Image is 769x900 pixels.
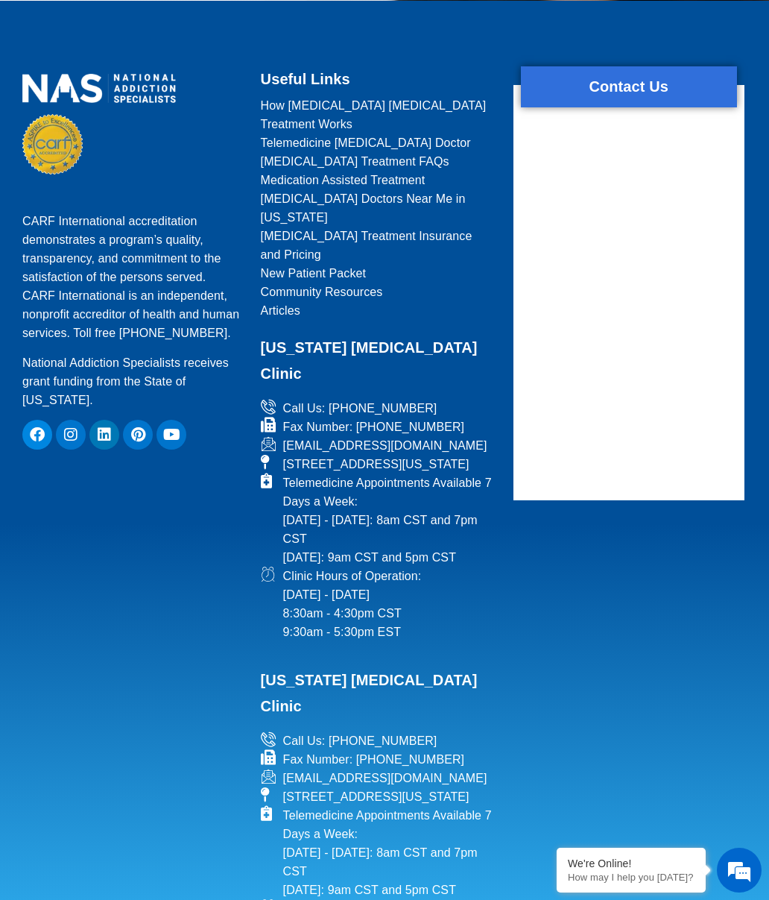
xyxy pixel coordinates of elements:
[279,769,487,787] span: [EMAIL_ADDRESS][DOMAIN_NAME]
[279,399,437,418] span: Call Us: [PHONE_NUMBER]
[261,750,495,769] a: Fax Number: [PHONE_NUMBER]
[261,418,495,436] a: Fax Number: [PHONE_NUMBER]
[261,301,300,320] span: Articles
[568,857,694,869] div: We're Online!
[513,122,744,495] iframe: website contact us form
[279,731,437,750] span: Call Us: [PHONE_NUMBER]
[568,872,694,883] p: How may I help you today?
[261,335,495,387] h2: [US_STATE] [MEDICAL_DATA] Clinic
[22,114,83,174] img: CARF Seal
[261,731,495,750] a: Call Us: [PHONE_NUMBER]
[9,69,31,92] div: Navigation go back
[22,353,242,409] p: National Addiction Specialists receives grant funding from the State of [US_STATE].
[261,152,495,171] a: [MEDICAL_DATA] Treatment FAQs
[279,787,469,806] span: [STREET_ADDRESS][US_STATE]
[261,66,495,92] h2: Useful Links
[86,186,206,336] span: We're online!
[261,171,495,189] a: Medication Assisted Treatment
[261,264,495,283] a: New Patient Packet
[22,74,176,103] img: national addiction specialists online suboxone doctors clinic for opioid addiction treatment
[261,171,425,189] span: Medication Assisted Treatment
[261,301,495,320] a: Articles
[261,152,449,171] span: [MEDICAL_DATA] Treatment FAQs
[261,96,495,133] a: How [MEDICAL_DATA] [MEDICAL_DATA] Treatment Works
[261,264,366,283] span: New Patient Packet
[279,436,487,455] span: [EMAIL_ADDRESS][DOMAIN_NAME]
[261,283,383,301] span: Community Resources
[279,806,495,899] span: Telemedicine Appointments Available 7 Days a Week: [DATE] - [DATE]: 8am CST and 7pm CST [DATE]: 9...
[513,85,744,500] div: form widget
[279,455,469,473] span: [STREET_ADDRESS][US_STATE]
[92,71,249,90] div: Chat with us now
[521,74,737,100] h2: Contact Us
[261,227,495,264] a: [MEDICAL_DATA] Treatment Insurance and Pricing
[22,212,242,342] p: CARF International accreditation demonstrates a program’s quality, transparency, and commitment t...
[279,567,422,641] span: Clinic Hours of Operation: [DATE] - [DATE] 8:30am - 4:30pm CST 9:30am - 5:30pm EST
[279,418,465,436] span: Fax Number: [PHONE_NUMBER]
[261,133,495,152] a: Telemedicine [MEDICAL_DATA] Doctor
[261,189,495,227] a: [MEDICAL_DATA] Doctors Near Me in [US_STATE]
[279,473,495,567] span: Telemedicine Appointments Available 7 Days a Week: [DATE] - [DATE]: 8am CST and 7pm CST [DATE]: 9...
[261,641,495,720] h2: [US_STATE] [MEDICAL_DATA] Clinic
[279,750,465,769] span: Fax Number: [PHONE_NUMBER]
[261,399,495,418] a: Call Us: [PHONE_NUMBER]
[261,283,495,301] a: Community Resources
[261,133,471,152] span: Telemedicine [MEDICAL_DATA] Doctor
